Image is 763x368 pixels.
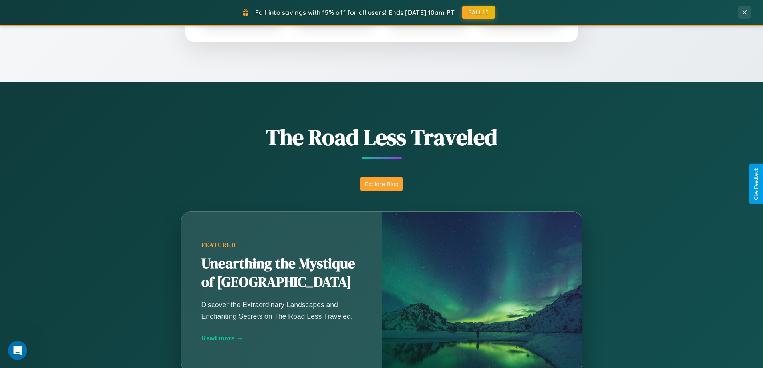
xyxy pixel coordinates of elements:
h2: Unearthing the Mystique of [GEOGRAPHIC_DATA] [201,255,362,292]
p: Discover the Extraordinary Landscapes and Enchanting Secrets on The Road Less Traveled. [201,299,362,322]
div: Featured [201,242,362,249]
div: Read more → [201,334,362,342]
iframe: Intercom live chat [8,341,27,360]
h1: The Road Less Traveled [141,122,622,153]
button: Explore Blog [360,177,403,191]
span: Fall into savings with 15% off for all users! Ends [DATE] 10am PT. [255,8,456,16]
div: Give Feedback [753,168,759,200]
button: FALL15 [462,6,495,19]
